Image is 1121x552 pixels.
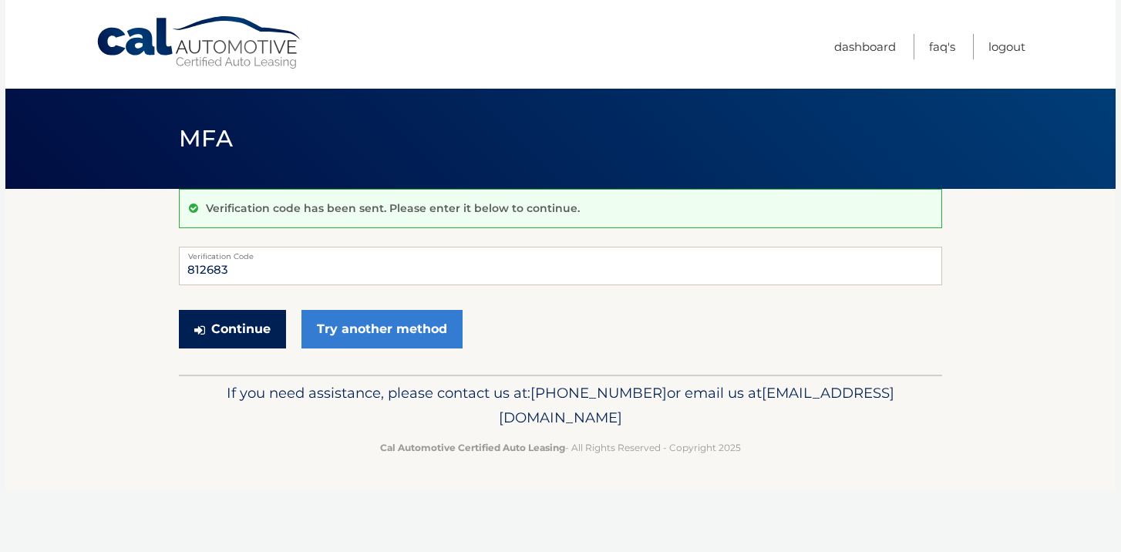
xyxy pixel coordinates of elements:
a: FAQ's [929,34,955,59]
button: Continue [179,310,286,348]
span: [PHONE_NUMBER] [530,384,667,402]
a: Cal Automotive [96,15,304,70]
label: Verification Code [179,247,942,259]
strong: Cal Automotive Certified Auto Leasing [380,442,565,453]
input: Verification Code [179,247,942,285]
span: [EMAIL_ADDRESS][DOMAIN_NAME] [499,384,894,426]
p: - All Rights Reserved - Copyright 2025 [189,439,932,456]
p: Verification code has been sent. Please enter it below to continue. [206,201,580,215]
a: Logout [988,34,1025,59]
a: Try another method [301,310,463,348]
a: Dashboard [834,34,896,59]
p: If you need assistance, please contact us at: or email us at [189,381,932,430]
span: MFA [179,124,233,153]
